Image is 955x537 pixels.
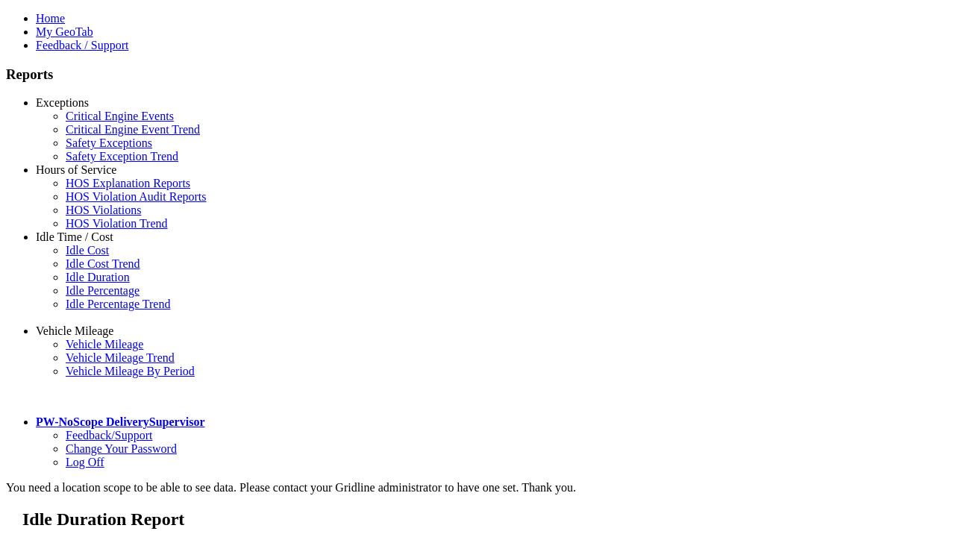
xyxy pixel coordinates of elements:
a: Feedback/Support [66,429,152,442]
a: Idle Percentage Trend [66,298,170,310]
a: Idle Duration [66,271,130,283]
a: HOS Violation Trend [66,217,168,230]
a: Log Off [66,456,104,468]
a: Idle Cost Trend [66,257,140,270]
a: Vehicle Mileage Trend [66,351,175,364]
a: Safety Exception Trend [66,150,178,163]
a: Change Your Password [66,442,177,455]
a: HOS Violation Audit Reports [66,190,207,203]
a: Feedback / Support [36,39,128,51]
a: My GeoTab [36,25,93,38]
div: You need a location scope to be able to see data. Please contact your Gridline administrator to h... [6,481,949,494]
a: HOS Explanation Reports [66,177,190,189]
a: Safety Exceptions [66,136,152,149]
a: Vehicle Mileage [36,324,113,337]
a: Vehicle Mileage By Period [66,365,195,377]
a: Hours of Service [36,163,116,176]
a: Exceptions [36,96,89,109]
h2: Idle Duration Report [22,509,949,530]
a: HOS Violations [66,204,141,216]
a: Vehicle Mileage [66,338,143,351]
a: PW-NoScope DeliverySupervisor [36,415,204,428]
a: Home [36,12,65,25]
a: Idle Percentage [66,284,140,297]
h3: Reports [6,66,949,83]
a: Idle Cost [66,244,109,257]
a: Idle Time / Cost [36,230,113,243]
a: Critical Engine Events [66,110,174,122]
a: Critical Engine Event Trend [66,123,200,136]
